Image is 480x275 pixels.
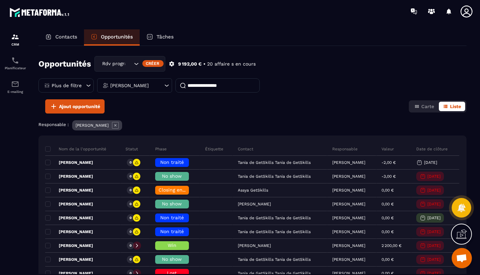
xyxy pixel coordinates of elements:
[11,56,19,65] img: scheduler
[416,146,448,152] p: Date de clôture
[2,66,29,70] p: Planificateur
[130,174,132,179] p: 0
[162,173,182,179] span: No show
[160,215,184,220] span: Non traité
[178,61,202,67] p: 9 192,00 €
[55,34,77,40] p: Contacts
[160,159,184,165] span: Non traité
[427,202,441,206] p: [DATE]
[45,99,105,114] button: Ajout opportunité
[332,174,365,179] p: [PERSON_NAME]
[382,243,401,248] p: 2 200,00 €
[332,202,365,206] p: [PERSON_NAME]
[421,104,434,109] span: Carte
[332,229,365,234] p: [PERSON_NAME]
[125,60,132,68] input: Search for option
[168,243,176,248] span: Win
[382,257,394,262] p: 0,00 €
[203,61,205,67] p: •
[9,6,70,18] img: logo
[94,56,165,72] div: Search for option
[450,104,461,109] span: Liste
[427,243,441,248] p: [DATE]
[140,29,180,46] a: Tâches
[427,188,441,193] p: [DATE]
[45,187,93,193] p: [PERSON_NAME]
[130,243,132,248] p: 0
[45,215,93,221] p: [PERSON_NAME]
[130,229,132,234] p: 0
[11,80,19,88] img: email
[38,122,69,127] p: Responsable :
[452,248,472,268] a: Ouvrir le chat
[76,123,109,128] p: [PERSON_NAME]
[2,43,29,46] p: CRM
[424,160,437,165] p: [DATE]
[205,146,223,152] p: Étiquette
[382,188,394,193] p: 0,00 €
[130,202,132,206] p: 0
[2,90,29,94] p: E-mailing
[427,174,441,179] p: [DATE]
[382,146,394,152] p: Valeur
[427,257,441,262] p: [DATE]
[101,60,125,68] span: Rdv programmé
[382,160,396,165] p: -2,00 €
[130,257,132,262] p: 0
[160,229,184,234] span: Non traité
[332,146,358,152] p: Responsable
[332,188,365,193] p: [PERSON_NAME]
[427,216,441,220] p: [DATE]
[45,243,93,248] p: [PERSON_NAME]
[45,257,93,262] p: [PERSON_NAME]
[382,202,394,206] p: 0,00 €
[45,146,106,152] p: Nom de la l'opportunité
[101,34,133,40] p: Opportunités
[130,160,132,165] p: 0
[110,83,149,88] p: [PERSON_NAME]
[162,256,182,262] span: No show
[332,257,365,262] p: [PERSON_NAME]
[45,174,93,179] p: [PERSON_NAME]
[155,146,167,152] p: Phase
[2,28,29,51] a: formationformationCRM
[332,216,365,220] p: [PERSON_NAME]
[2,75,29,99] a: emailemailE-mailing
[45,160,93,165] p: [PERSON_NAME]
[238,146,253,152] p: Contact
[38,57,91,71] h2: Opportunités
[2,51,29,75] a: schedulerschedulerPlanificateur
[382,174,396,179] p: -3,00 €
[162,201,182,206] span: No show
[11,33,19,41] img: formation
[45,201,93,207] p: [PERSON_NAME]
[52,83,82,88] p: Plus de filtre
[382,216,394,220] p: 0,00 €
[130,216,132,220] p: 0
[382,229,394,234] p: 0,00 €
[142,60,164,67] div: Créer
[157,34,174,40] p: Tâches
[410,102,438,111] button: Carte
[427,229,441,234] p: [DATE]
[59,103,100,110] span: Ajout opportunité
[159,187,197,193] span: Closing en cours
[45,229,93,234] p: [PERSON_NAME]
[439,102,465,111] button: Liste
[332,243,365,248] p: [PERSON_NAME]
[84,29,140,46] a: Opportunités
[38,29,84,46] a: Contacts
[130,188,132,193] p: 0
[125,146,138,152] p: Statut
[332,160,365,165] p: [PERSON_NAME]
[207,61,256,67] p: 20 affaire s en cours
